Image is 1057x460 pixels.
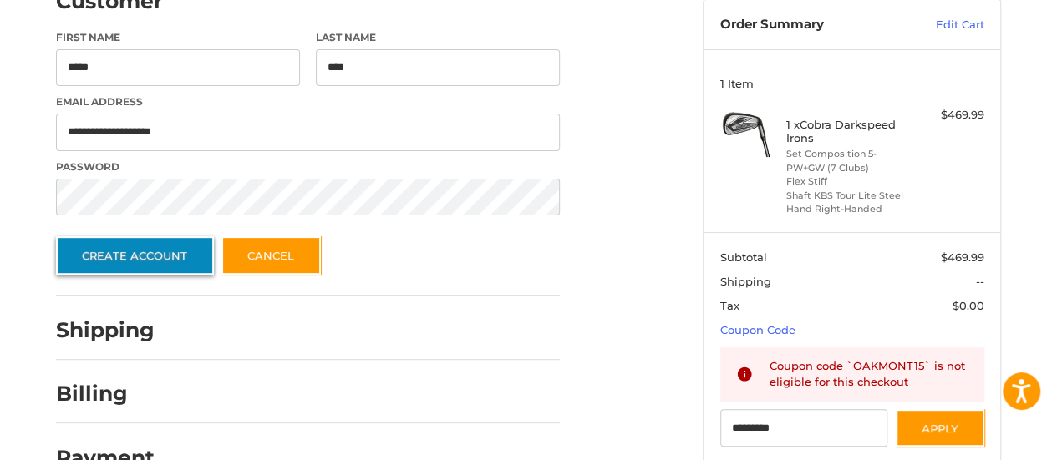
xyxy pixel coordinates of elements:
h2: Billing [56,381,154,407]
button: Create Account [56,236,214,275]
input: Gift Certificate or Coupon Code [720,409,888,447]
h4: 1 x Cobra Darkspeed Irons [786,118,914,145]
li: Flex Stiff [786,174,914,189]
span: $0.00 [953,299,984,312]
span: $469.99 [941,250,984,264]
span: Subtotal [720,250,767,264]
li: Hand Right-Handed [786,202,914,216]
label: Password [56,159,560,174]
label: First Name [56,30,300,45]
h2: Shipping [56,317,155,343]
div: $469.99 [918,107,984,124]
label: Last Name [316,30,560,45]
label: Email Address [56,94,560,109]
button: Apply [896,409,984,447]
a: Coupon Code [720,323,795,336]
span: Shipping [720,275,771,288]
h3: 1 Item [720,77,984,90]
li: Shaft KBS Tour Lite Steel [786,189,914,203]
span: Tax [720,299,739,312]
a: Cancel [221,236,321,275]
h3: Order Summary [720,17,900,33]
div: Coupon code `OAKMONT15` is not eligible for this checkout [770,358,968,391]
a: Edit Cart [900,17,984,33]
span: -- [976,275,984,288]
li: Set Composition 5-PW+GW (7 Clubs) [786,147,914,174]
